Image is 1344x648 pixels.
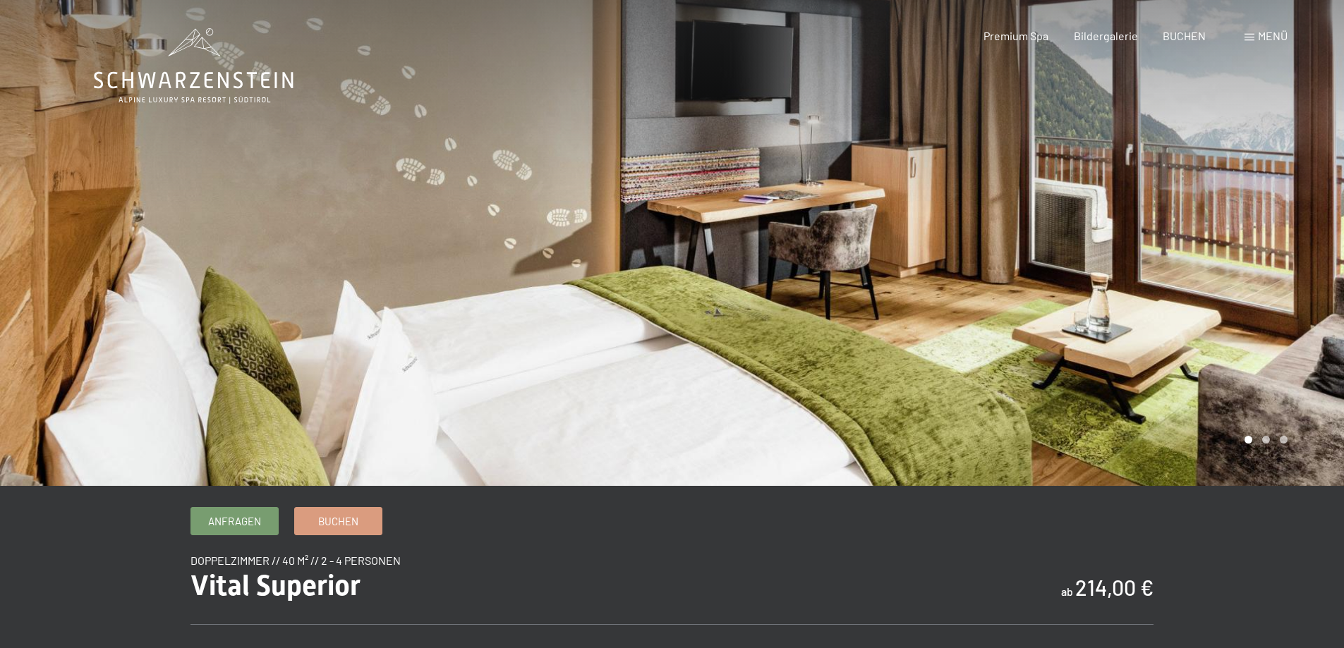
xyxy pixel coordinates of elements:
[208,514,261,529] span: Anfragen
[1258,29,1288,42] span: Menü
[190,554,401,567] span: Doppelzimmer // 40 m² // 2 - 4 Personen
[1075,575,1154,600] b: 214,00 €
[1163,29,1206,42] a: BUCHEN
[191,508,278,534] a: Anfragen
[983,29,1048,42] a: Premium Spa
[318,514,358,529] span: Buchen
[295,508,382,534] a: Buchen
[1074,29,1138,42] a: Bildergalerie
[190,569,361,602] span: Vital Superior
[1061,585,1073,598] span: ab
